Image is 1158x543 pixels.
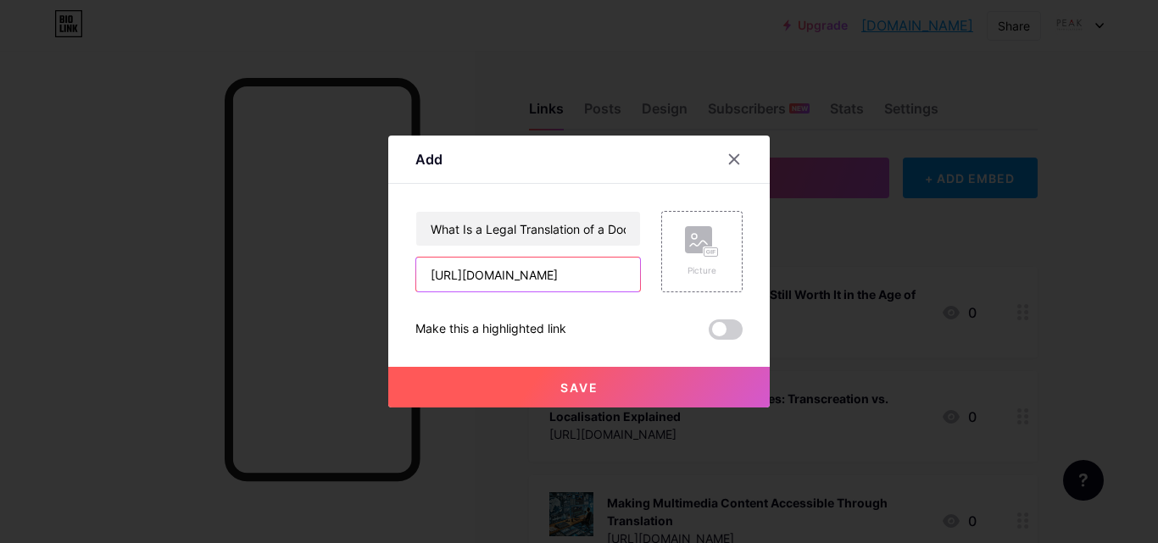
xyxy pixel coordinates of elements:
div: Make this a highlighted link [415,319,566,340]
input: URL [416,258,640,291]
input: Title [416,212,640,246]
div: Picture [685,264,719,277]
button: Save [388,367,770,407]
span: Save [560,380,598,395]
div: Add [415,149,443,169]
